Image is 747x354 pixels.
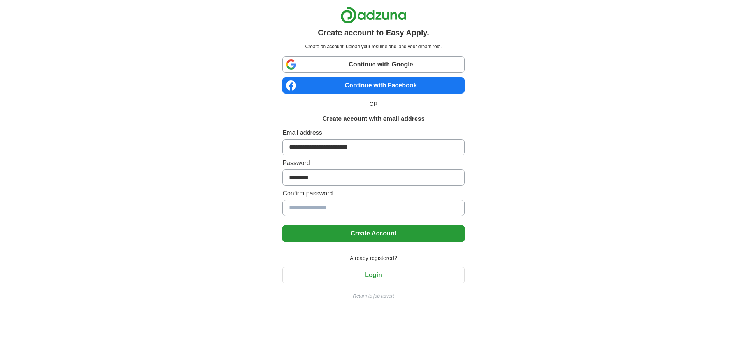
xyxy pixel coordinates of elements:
[284,43,463,50] p: Create an account, upload your resume and land your dream role.
[345,254,402,262] span: Already registered?
[282,272,464,278] a: Login
[282,56,464,73] a: Continue with Google
[318,27,429,38] h1: Create account to Easy Apply.
[282,128,464,138] label: Email address
[282,267,464,283] button: Login
[282,293,464,300] a: Return to job advert
[282,225,464,242] button: Create Account
[282,159,464,168] label: Password
[340,6,407,24] img: Adzuna logo
[365,100,382,108] span: OR
[282,189,464,198] label: Confirm password
[282,77,464,94] a: Continue with Facebook
[322,114,424,124] h1: Create account with email address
